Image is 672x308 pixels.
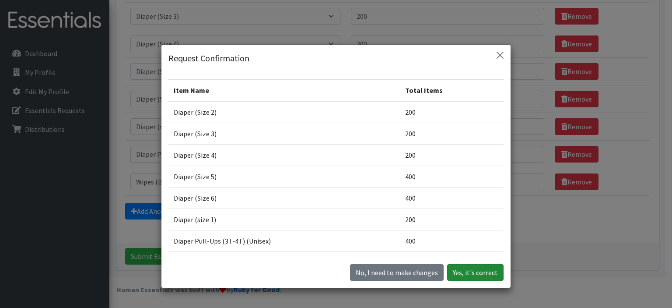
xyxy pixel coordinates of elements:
td: Diaper (Size 3) [168,123,400,144]
td: 400 [400,230,504,251]
td: Wipes (Baby) by pkgs [168,251,400,273]
td: Diaper (Size 6) [168,187,400,209]
th: Item Name [168,79,400,101]
td: 400 [400,166,504,187]
td: Diaper (Size 2) [168,101,400,123]
button: Close [493,48,507,62]
td: 200 [400,144,504,166]
td: Diaper (Size 5) [168,166,400,187]
td: 200 [400,101,504,123]
td: 400 [400,187,504,209]
td: Diaper (Size 4) [168,144,400,166]
button: Yes, it's correct [447,264,504,281]
td: Diaper (size 1) [168,209,400,230]
td: 144 [400,251,504,273]
h5: Request Confirmation [168,52,249,65]
button: No I need to make changes [350,264,444,281]
th: Total Items [400,79,504,101]
td: 200 [400,209,504,230]
td: Diaper Pull-Ups (3T-4T) (Unisex) [168,230,400,251]
td: 200 [400,123,504,144]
